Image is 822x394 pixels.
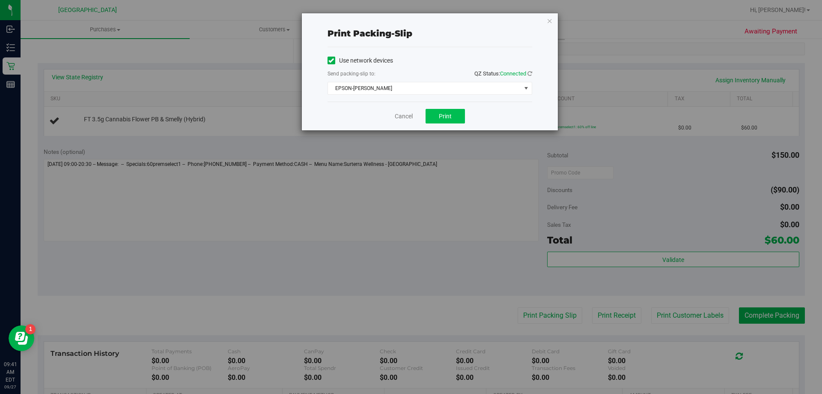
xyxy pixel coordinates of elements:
span: EPSON-[PERSON_NAME] [328,82,521,94]
span: Print [439,113,452,120]
label: Send packing-slip to: [328,70,375,78]
span: Connected [500,70,526,77]
a: Cancel [395,112,413,121]
button: Print [426,109,465,123]
span: QZ Status: [474,70,532,77]
label: Use network devices [328,56,393,65]
iframe: Resource center [9,325,34,351]
span: Print packing-slip [328,28,412,39]
iframe: Resource center unread badge [25,324,36,334]
span: select [521,82,531,94]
